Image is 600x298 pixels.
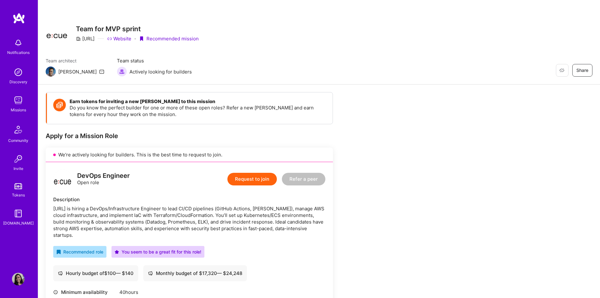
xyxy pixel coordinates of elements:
[139,35,199,42] div: Recommended mission
[53,196,325,203] div: Description
[13,13,25,24] img: logo
[46,25,68,42] img: Company Logo
[559,68,564,73] i: icon EyeClosed
[70,104,326,118] p: Do you know the perfect builder for one or more of these open roles? Refer a new [PERSON_NAME] an...
[70,99,326,104] h4: Earn tokens for inviting a new [PERSON_NAME] to this mission
[572,64,592,77] button: Share
[14,183,22,189] img: tokens
[58,68,97,75] div: [PERSON_NAME]
[76,36,81,41] i: icon CompanyGray
[46,148,333,162] div: We’re actively looking for builders. This is the best time to request to join.
[77,172,130,186] div: Open role
[53,99,66,111] img: Token icon
[134,35,136,42] div: ·
[56,248,103,255] div: Recommended role
[53,289,116,295] div: Minimum availability
[53,170,72,189] img: logo
[12,37,25,49] img: bell
[46,132,333,140] div: Apply for a Mission Role
[77,172,130,179] div: DevOps Engineer
[9,79,27,85] div: Discovery
[119,289,204,295] div: 40 hours
[99,69,104,74] i: icon Mail
[53,290,58,295] i: icon Clock
[115,248,201,255] div: You seem to be a great fit for this role!
[148,270,242,277] div: Monthly budget of $ 17,320 — $ 24,248
[227,173,277,185] button: Request to join
[12,207,25,220] img: guide book
[12,94,25,107] img: teamwork
[46,57,104,64] span: Team architect
[10,273,26,285] a: User Avatar
[107,35,131,42] a: Website
[576,67,588,73] span: Share
[282,173,325,185] button: Refer a peer
[76,35,94,42] div: [URL]
[129,68,192,75] span: Actively looking for builders
[58,270,134,277] div: Hourly budget of $ 100 — $ 140
[46,67,56,77] img: Team Architect
[58,271,63,276] i: icon Cash
[148,271,153,276] i: icon Cash
[12,273,25,285] img: User Avatar
[7,49,30,56] div: Notifications
[3,220,34,226] div: [DOMAIN_NAME]
[115,250,119,254] i: icon PurpleStar
[12,66,25,79] img: discovery
[11,107,26,113] div: Missions
[117,57,192,64] span: Team status
[11,122,26,137] img: Community
[76,25,199,33] h3: Team for MVP sprint
[53,205,325,238] div: [URL] is hiring a DevOps/Infrastructure Engineer to lead CI/CD pipelines (GitHub Actions, [PERSON...
[8,137,28,144] div: Community
[14,165,23,172] div: Invite
[56,250,61,254] i: icon RecommendedBadge
[12,192,25,198] div: Tokens
[117,67,127,77] img: Actively looking for builders
[139,36,144,41] i: icon PurpleRibbon
[12,153,25,165] img: Invite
